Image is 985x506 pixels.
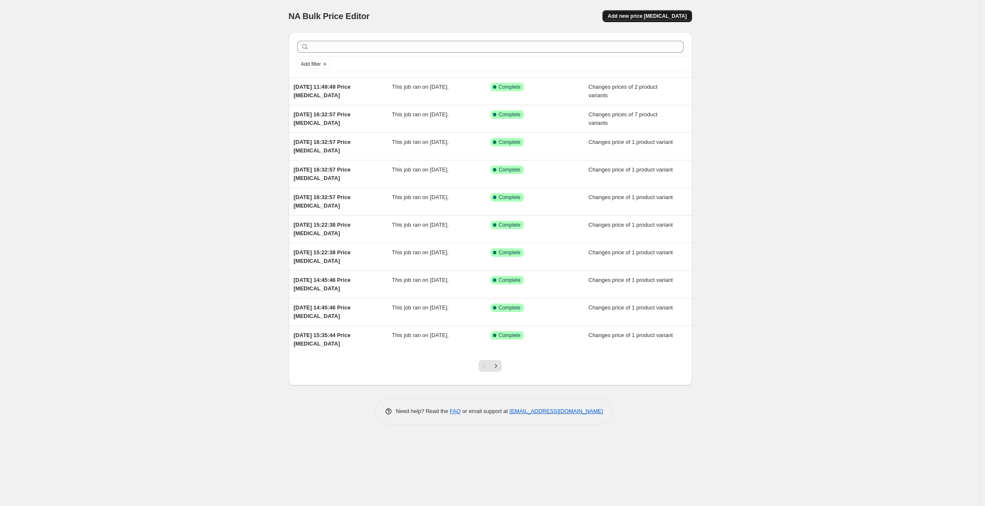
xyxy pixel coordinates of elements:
span: or email support at [461,408,509,414]
span: This job ran on [DATE]. [392,249,449,256]
span: Changes price of 1 product variant [588,277,673,283]
span: [DATE] 16:32:57 Price [MEDICAL_DATA] [294,166,351,181]
a: [EMAIL_ADDRESS][DOMAIN_NAME] [509,408,603,414]
span: [DATE] 16:32:57 Price [MEDICAL_DATA] [294,194,351,209]
span: Changes price of 1 product variant [588,222,673,228]
span: This job ran on [DATE]. [392,277,449,283]
span: [DATE] 15:22:38 Price [MEDICAL_DATA] [294,249,351,264]
span: Changes price of 1 product variant [588,194,673,200]
span: [DATE] 16:32:57 Price [MEDICAL_DATA] [294,111,351,126]
span: Complete [499,332,521,339]
span: Add filter [301,61,321,67]
span: Complete [499,166,521,173]
span: Complete [499,139,521,146]
button: Next [490,360,502,372]
span: [DATE] 16:32:57 Price [MEDICAL_DATA] [294,139,351,154]
span: Complete [499,304,521,311]
span: Changes price of 1 product variant [588,166,673,173]
span: Complete [499,84,521,90]
span: This job ran on [DATE]. [392,166,449,173]
span: Changes price of 1 product variant [588,304,673,311]
a: FAQ [450,408,461,414]
span: Complete [499,222,521,228]
span: This job ran on [DATE]. [392,332,449,338]
span: Changes prices of 2 product variants [588,84,658,98]
span: [DATE] 15:22:38 Price [MEDICAL_DATA] [294,222,351,236]
button: Add filter [297,59,331,69]
span: This job ran on [DATE]. [392,304,449,311]
span: NA Bulk Price Editor [289,11,370,21]
span: Complete [499,249,521,256]
span: This job ran on [DATE]. [392,194,449,200]
span: This job ran on [DATE]. [392,139,449,145]
span: This job ran on [DATE]. [392,111,449,118]
span: Changes price of 1 product variant [588,249,673,256]
span: Complete [499,194,521,201]
nav: Pagination [478,360,502,372]
span: This job ran on [DATE]. [392,84,449,90]
span: Complete [499,277,521,284]
span: [DATE] 15:35:44 Price [MEDICAL_DATA] [294,332,351,347]
span: Complete [499,111,521,118]
span: Add new price [MEDICAL_DATA] [608,13,687,20]
span: [DATE] 14:45:46 Price [MEDICAL_DATA] [294,277,351,292]
span: [DATE] 11:49:49 Price [MEDICAL_DATA] [294,84,351,98]
button: Add new price [MEDICAL_DATA] [602,10,692,22]
span: This job ran on [DATE]. [392,222,449,228]
span: Changes prices of 7 product variants [588,111,658,126]
span: Changes price of 1 product variant [588,139,673,145]
span: Need help? Read the [396,408,450,414]
span: Changes price of 1 product variant [588,332,673,338]
span: [DATE] 14:45:46 Price [MEDICAL_DATA] [294,304,351,319]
